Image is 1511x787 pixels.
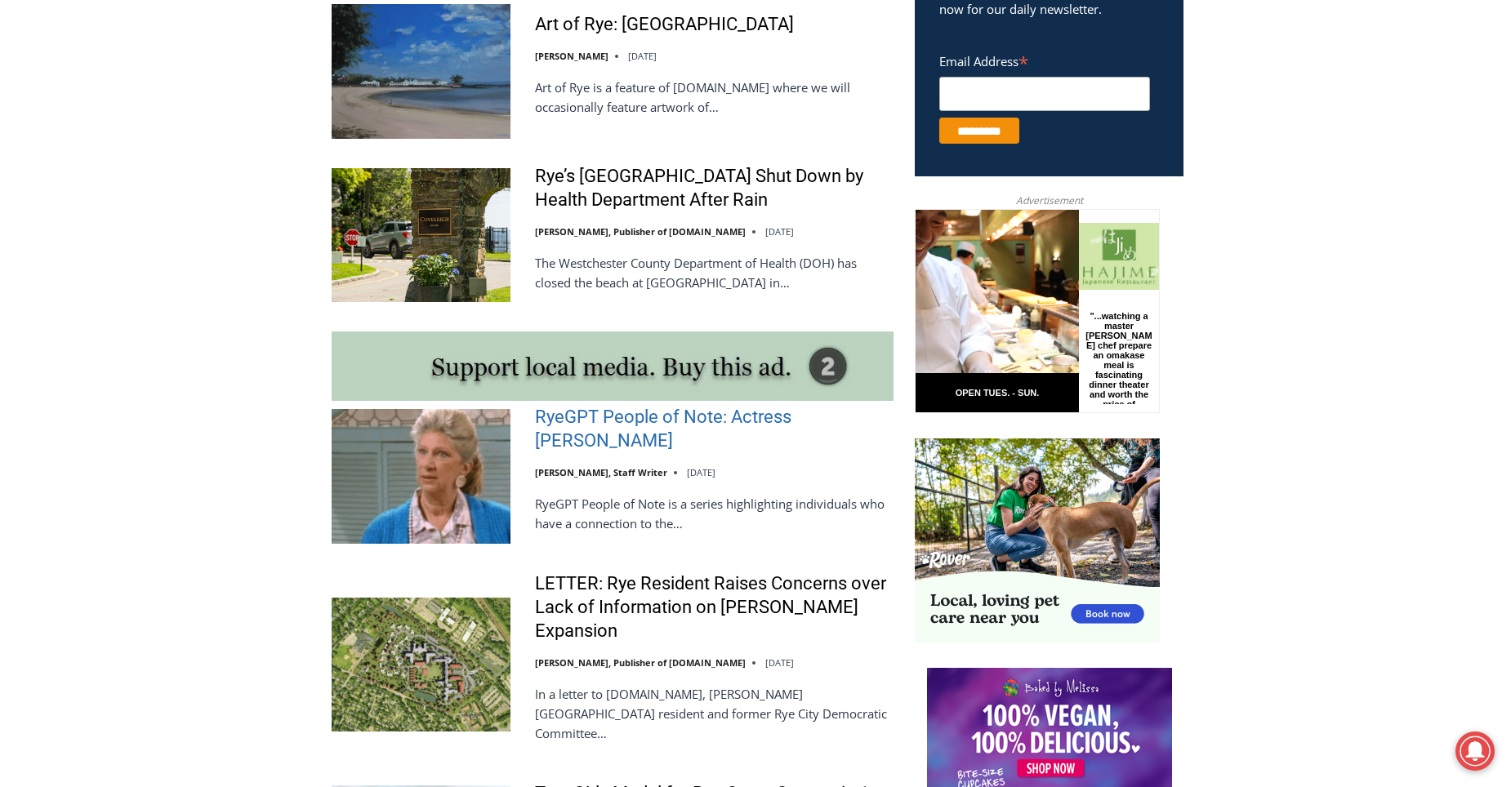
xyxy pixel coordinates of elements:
label: Email Address [939,45,1150,74]
span: Intern @ [DOMAIN_NAME] [427,162,757,199]
a: Rye’s [GEOGRAPHIC_DATA] Shut Down by Health Department After Rain [535,165,894,211]
a: [PERSON_NAME] [535,50,608,62]
time: [DATE] [687,466,715,478]
p: In a letter to [DOMAIN_NAME], [PERSON_NAME][GEOGRAPHIC_DATA] resident and former Rye City Democra... [535,684,894,743]
time: [DATE] [628,50,657,62]
a: [PERSON_NAME], Staff Writer [535,466,667,478]
a: [PERSON_NAME], Publisher of [DOMAIN_NAME] [535,656,746,669]
span: Advertisement [1000,193,1099,208]
p: Art of Rye is a feature of [DOMAIN_NAME] where we will occasionally feature artwork of… [535,78,894,117]
p: RyeGPT People of Note is a series highlighting individuals who have a connection to the… [535,494,894,533]
img: Art of Rye: Rye Beach [332,4,510,138]
img: RyeGPT People of Note: Actress Liz Sheridan [332,409,510,543]
img: support local media, buy this ad [332,331,894,401]
a: Art of Rye: [GEOGRAPHIC_DATA] [535,13,794,37]
a: [PERSON_NAME], Publisher of [DOMAIN_NAME] [535,225,746,238]
time: [DATE] [765,225,794,238]
a: Intern @ [DOMAIN_NAME] [393,158,791,203]
div: Apply Now <> summer and RHS senior internships available [412,1,772,158]
a: LETTER: Rye Resident Raises Concerns over Lack of Information on [PERSON_NAME] Expansion [535,572,894,642]
p: The Westchester County Department of Health (DOH) has closed the beach at [GEOGRAPHIC_DATA] in… [535,253,894,292]
span: Open Tues. - Sun. [PHONE_NUMBER] [5,168,160,230]
a: RyeGPT People of Note: Actress [PERSON_NAME] [535,406,894,452]
a: Open Tues. - Sun. [PHONE_NUMBER] [1,164,164,203]
div: "...watching a master [PERSON_NAME] chef prepare an omakase meal is fascinating dinner theater an... [168,102,240,195]
img: Rye’s Coveleigh Beach Shut Down by Health Department After Rain [332,168,510,302]
img: LETTER: Rye Resident Raises Concerns over Lack of Information on Osborn Expansion [332,598,510,731]
time: [DATE] [765,656,794,669]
